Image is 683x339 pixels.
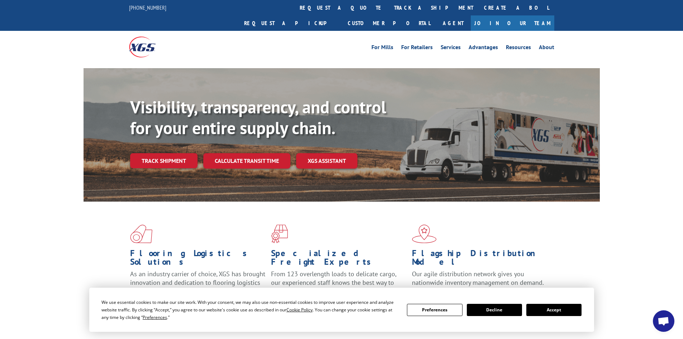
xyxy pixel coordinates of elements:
[467,304,522,316] button: Decline
[89,288,594,332] div: Cookie Consent Prompt
[296,153,357,169] a: XGS ASSISTANT
[203,153,290,169] a: Calculate transit time
[469,44,498,52] a: Advantages
[271,225,288,243] img: xgs-icon-focused-on-flooring-red
[526,304,582,316] button: Accept
[436,15,471,31] a: Agent
[101,298,398,321] div: We use essential cookies to make our site work. With your consent, we may also use non-essential ...
[412,249,547,270] h1: Flagship Distribution Model
[407,304,462,316] button: Preferences
[130,96,386,139] b: Visibility, transparency, and control for your entire supply chain.
[412,270,544,287] span: Our agile distribution network gives you nationwide inventory management on demand.
[130,249,266,270] h1: Flooring Logistics Solutions
[471,15,554,31] a: Join Our Team
[130,153,198,168] a: Track shipment
[271,249,407,270] h1: Specialized Freight Experts
[506,44,531,52] a: Resources
[401,44,433,52] a: For Retailers
[342,15,436,31] a: Customer Portal
[539,44,554,52] a: About
[441,44,461,52] a: Services
[129,4,166,11] a: [PHONE_NUMBER]
[371,44,393,52] a: For Mills
[286,307,313,313] span: Cookie Policy
[130,225,152,243] img: xgs-icon-total-supply-chain-intelligence-red
[239,15,342,31] a: Request a pickup
[653,310,674,332] a: Open chat
[143,314,167,320] span: Preferences
[412,225,437,243] img: xgs-icon-flagship-distribution-model-red
[271,270,407,302] p: From 123 overlength loads to delicate cargo, our experienced staff knows the best way to move you...
[130,270,265,295] span: As an industry carrier of choice, XGS has brought innovation and dedication to flooring logistics...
